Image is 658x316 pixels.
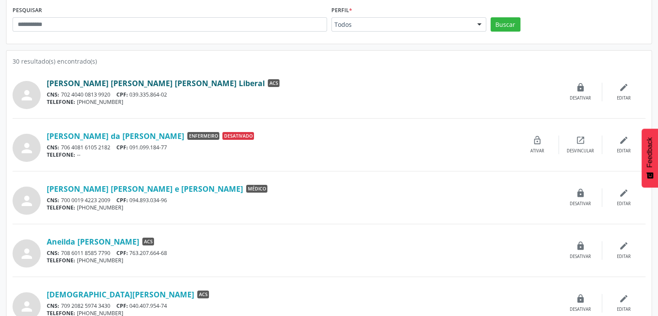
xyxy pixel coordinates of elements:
div: -- [47,151,516,158]
span: CPF: [116,302,128,310]
span: Enfermeiro [187,132,219,140]
span: Desativado [222,132,254,140]
i: open_in_new [576,135,585,145]
i: lock [576,83,585,92]
span: TELEFONE: [47,151,75,158]
div: 30 resultado(s) encontrado(s) [13,57,645,66]
a: [PERSON_NAME] [PERSON_NAME] [PERSON_NAME] Liberal [47,78,265,88]
i: edit [619,188,629,198]
span: CNS: [47,144,59,151]
div: Ativar [530,148,544,154]
span: TELEFONE: [47,257,75,264]
i: person [19,193,35,209]
span: ACS [197,290,209,298]
div: Desativar [570,254,591,260]
div: Desativar [570,95,591,101]
span: Feedback [646,137,654,168]
div: Editar [617,148,631,154]
i: edit [619,294,629,303]
span: Médico [246,185,267,193]
div: Desativar [570,201,591,207]
span: CNS: [47,302,59,310]
span: ACS [142,238,154,245]
span: TELEFONE: [47,98,75,106]
a: [PERSON_NAME] da [PERSON_NAME] [47,131,184,141]
div: [PHONE_NUMBER] [47,257,559,264]
div: Editar [617,254,631,260]
i: lock [576,188,585,198]
label: PESQUISAR [13,4,42,17]
div: 700 0019 4223 2009 094.893.034-96 [47,197,559,204]
span: TELEFONE: [47,204,75,211]
div: Desvincular [567,148,594,154]
span: CNS: [47,91,59,98]
div: 709 2082 5974 3430 040.407.954-74 [47,302,559,310]
div: 706 4081 6105 2182 091.099.184-77 [47,144,516,151]
button: Buscar [491,17,520,32]
div: [PHONE_NUMBER] [47,204,559,211]
span: CNS: [47,197,59,204]
i: lock_open [533,135,542,145]
span: CNS: [47,249,59,257]
i: lock [576,294,585,303]
a: [DEMOGRAPHIC_DATA][PERSON_NAME] [47,290,194,299]
button: Feedback - Mostrar pesquisa [642,129,658,187]
span: CPF: [116,144,128,151]
i: edit [619,135,629,145]
span: Todos [334,20,469,29]
div: 702 4040 0813 9920 039.335.864-02 [47,91,559,98]
span: CPF: [116,91,128,98]
div: Editar [617,201,631,207]
span: CPF: [116,249,128,257]
i: lock [576,241,585,251]
i: person [19,246,35,261]
i: person [19,140,35,156]
label: Perfil [331,4,352,17]
div: 708 6011 8585 7790 763.207.664-68 [47,249,559,257]
div: Editar [617,306,631,313]
span: CPF: [116,197,128,204]
div: Desativar [570,306,591,313]
i: edit [619,83,629,92]
div: Editar [617,95,631,101]
i: person [19,87,35,103]
span: ACS [268,79,279,87]
div: [PHONE_NUMBER] [47,98,559,106]
a: Aneilda [PERSON_NAME] [47,237,139,246]
a: [PERSON_NAME] [PERSON_NAME] e [PERSON_NAME] [47,184,243,193]
i: edit [619,241,629,251]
